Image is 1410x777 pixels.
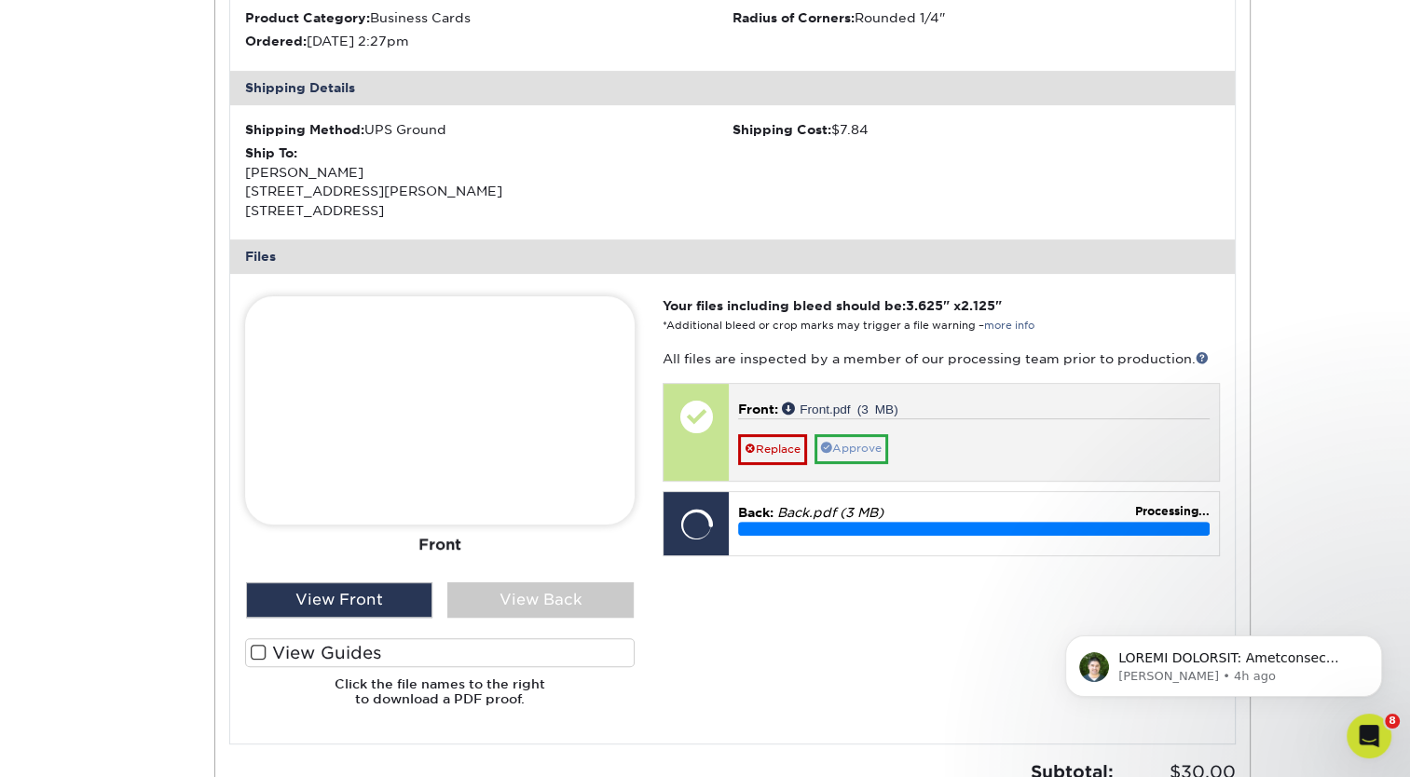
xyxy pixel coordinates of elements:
a: Front.pdf (3 MB) [782,402,897,415]
span: Back: [738,505,773,520]
label: View Guides [245,638,635,667]
strong: Your files including bleed should be: " x " [663,298,1002,313]
div: View Back [447,582,634,618]
small: *Additional bleed or crop marks may trigger a file warning – [663,320,1034,332]
a: Replace [738,434,807,464]
strong: Radius of Corners: [732,10,855,25]
a: more info [984,320,1034,332]
div: [PERSON_NAME] [STREET_ADDRESS][PERSON_NAME] [STREET_ADDRESS] [245,143,732,220]
em: Back.pdf (3 MB) [777,505,883,520]
span: 2.125 [961,298,995,313]
iframe: Intercom live chat [1347,714,1391,758]
li: Business Cards [245,8,732,27]
li: Rounded 1/4" [732,8,1220,27]
strong: Shipping Method: [245,122,364,137]
div: Files [230,239,1235,273]
li: [DATE] 2:27pm [245,32,732,50]
iframe: Intercom notifications message [1037,596,1410,727]
div: Shipping Details [230,71,1235,104]
p: All files are inspected by a member of our processing team prior to production. [663,349,1219,368]
span: 3.625 [906,298,943,313]
div: UPS Ground [245,120,732,139]
div: Front [245,524,635,565]
strong: Ordered: [245,34,307,48]
span: Front: [738,402,778,416]
div: View Front [246,582,432,618]
div: $7.84 [732,120,1220,139]
h6: Click the file names to the right to download a PDF proof. [245,676,635,722]
strong: Product Category: [245,10,370,25]
strong: Ship To: [245,145,297,160]
a: Approve [815,434,888,463]
span: 8 [1385,714,1400,729]
strong: Shipping Cost: [732,122,831,137]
